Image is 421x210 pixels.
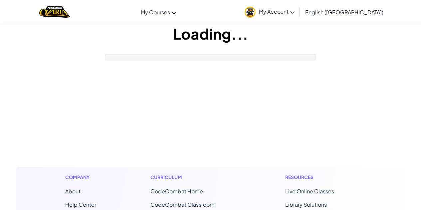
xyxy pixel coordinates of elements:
a: My Account [241,1,298,22]
span: My Courses [141,9,170,16]
a: About [65,188,81,195]
a: Help Center [65,201,96,208]
a: My Courses [137,3,179,21]
img: avatar [245,7,256,18]
span: English ([GEOGRAPHIC_DATA]) [305,9,383,16]
h1: Resources [285,174,356,181]
a: Live Online Classes [285,188,334,195]
img: Home [39,5,70,19]
a: Ozaria by CodeCombat logo [39,5,70,19]
a: English ([GEOGRAPHIC_DATA]) [302,3,387,21]
h1: Curriculum [150,174,231,181]
h1: Company [65,174,96,181]
a: CodeCombat Classroom [150,201,215,208]
span: My Account [259,8,295,15]
a: Library Solutions [285,201,327,208]
span: CodeCombat Home [150,188,203,195]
